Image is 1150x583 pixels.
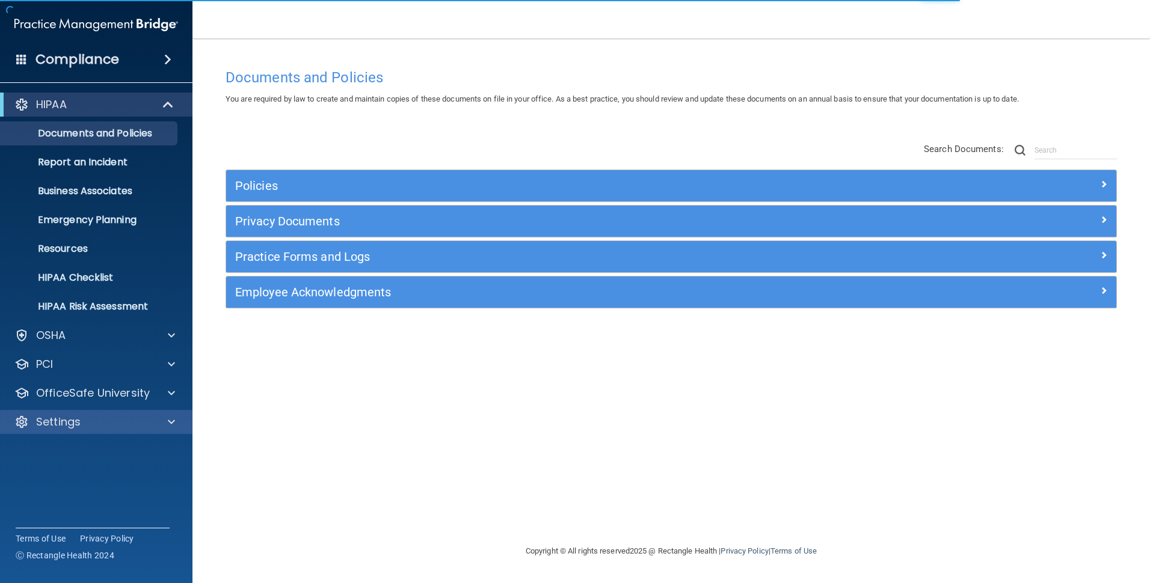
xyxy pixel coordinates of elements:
[235,250,885,263] h5: Practice Forms and Logs
[924,144,1004,154] span: Search Documents:
[14,97,174,112] a: HIPAA
[235,179,885,192] h5: Policies
[226,70,1117,85] h4: Documents and Policies
[235,212,1107,231] a: Privacy Documents
[8,127,172,139] p: Documents and Policies
[1035,141,1117,159] input: Search
[14,13,178,37] img: PMB logo
[36,328,66,343] p: OSHA
[35,51,119,68] h4: Compliance
[235,285,885,299] h5: Employee Acknowledgments
[235,176,1107,195] a: Policies
[8,185,172,197] p: Business Associates
[721,546,768,555] a: Privacy Policy
[770,546,817,555] a: Terms of Use
[14,328,175,343] a: OSHA
[226,94,1019,103] span: You are required by law to create and maintain copies of these documents on file in your office. ...
[36,357,53,371] p: PCI
[8,156,172,168] p: Report an Incident
[8,272,172,284] p: HIPAA Checklist
[235,282,1107,302] a: Employee Acknowledgments
[36,97,67,112] p: HIPAA
[235,247,1107,266] a: Practice Forms and Logs
[80,533,134,545] a: Privacy Policy
[452,532,891,570] div: Copyright © All rights reserved 2025 @ Rectangle Health | |
[235,215,885,228] h5: Privacy Documents
[8,214,172,226] p: Emergency Planning
[942,498,1136,546] iframe: Drift Widget Chat Controller
[8,301,172,313] p: HIPAA Risk Assessment
[1015,145,1025,156] img: ic-search.3b580494.png
[8,243,172,255] p: Resources
[14,357,175,371] a: PCI
[16,533,66,545] a: Terms of Use
[36,415,81,429] p: Settings
[16,549,114,561] span: Ⓒ Rectangle Health 2024
[14,386,175,400] a: OfficeSafe University
[36,386,150,400] p: OfficeSafe University
[14,415,175,429] a: Settings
